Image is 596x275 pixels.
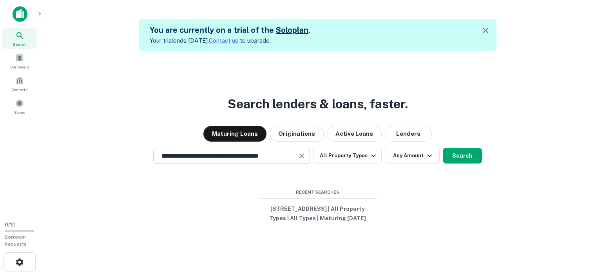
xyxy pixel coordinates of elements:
a: Contacts [2,73,37,94]
span: Search [13,41,27,47]
span: Borrowers [10,64,29,70]
span: 0 / 10 [5,222,16,228]
iframe: Chat Widget [557,187,596,225]
span: Contacts [12,86,27,93]
span: Recent Searches [259,189,377,196]
button: All Property Types [313,148,381,164]
p: Your trial ends [DATE]. to upgrade. [150,36,310,45]
button: Clear [296,150,307,161]
button: [STREET_ADDRESS] | All Property Types | All Types | Maturing [DATE] [259,202,377,225]
button: Lenders [385,126,432,142]
button: Any Amount [385,148,440,164]
button: Maturing Loans [203,126,266,142]
span: Saved [14,109,25,115]
span: Borrower Requests [5,234,27,247]
a: Soloplan [276,25,308,35]
button: Originations [270,126,324,142]
a: Borrowers [2,50,37,72]
a: Saved [2,96,37,117]
a: Search [2,28,37,49]
h5: You are currently on a trial of the . [150,24,310,36]
img: capitalize-icon.png [13,6,27,22]
button: Search [443,148,482,164]
button: Active Loans [327,126,382,142]
h3: Search lenders & loans, faster. [228,95,408,113]
a: Contact us [209,37,238,44]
